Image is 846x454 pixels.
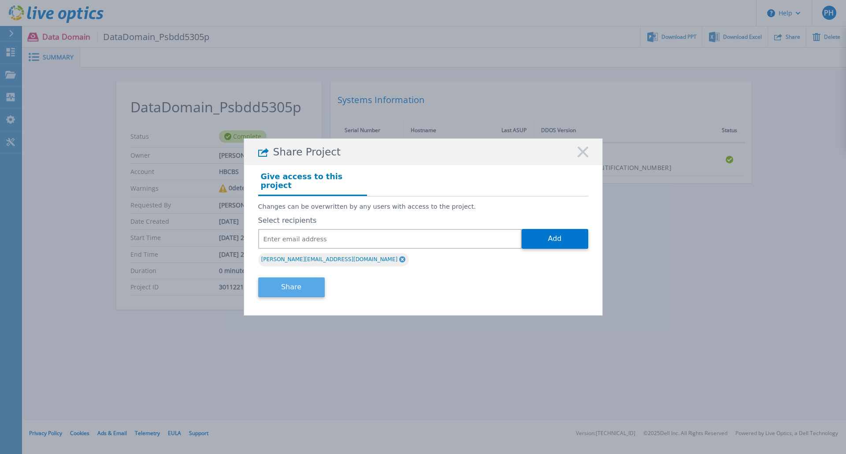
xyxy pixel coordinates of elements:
label: Select recipients [258,217,588,225]
div: [PERSON_NAME][EMAIL_ADDRESS][DOMAIN_NAME] [258,253,409,266]
p: Changes can be overwritten by any users with access to the project. [258,203,588,210]
input: Enter email address [258,229,522,249]
span: Share Project [273,146,341,158]
h4: Give access to this project [258,170,367,196]
button: Share [258,277,325,297]
button: Add [522,229,588,249]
